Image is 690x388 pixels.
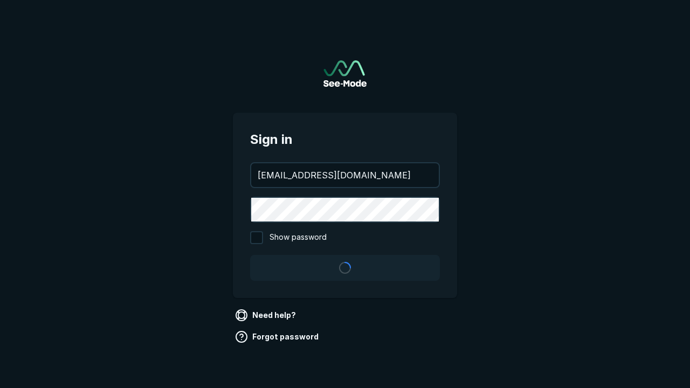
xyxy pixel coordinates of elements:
a: Need help? [233,307,300,324]
span: Sign in [250,130,440,149]
span: Show password [270,231,327,244]
input: your@email.com [251,163,439,187]
a: Forgot password [233,328,323,345]
img: See-Mode Logo [323,60,367,87]
a: Go to sign in [323,60,367,87]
